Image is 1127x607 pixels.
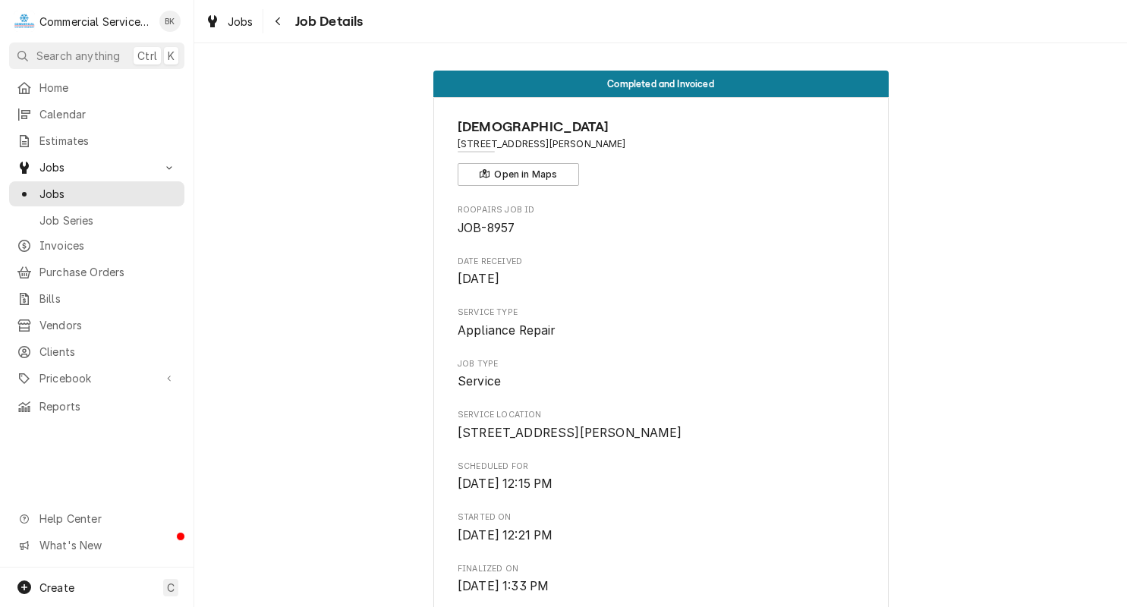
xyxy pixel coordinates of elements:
span: Job Type [458,358,864,370]
a: Purchase Orders [9,259,184,285]
a: Job Series [9,208,184,233]
div: Date Received [458,256,864,288]
span: Name [458,117,864,137]
a: Calendar [9,102,184,127]
span: Job Type [458,373,864,391]
span: Scheduled For [458,475,864,493]
a: Home [9,75,184,100]
span: [DATE] 12:15 PM [458,476,552,491]
div: Client Information [458,117,864,186]
div: Commercial Service Co.'s Avatar [14,11,35,32]
span: Service Location [458,424,864,442]
div: Roopairs Job ID [458,204,864,237]
div: C [14,11,35,32]
span: Service [458,374,501,388]
a: Go to Jobs [9,155,184,180]
button: Search anythingCtrlK [9,42,184,69]
span: Clients [39,344,177,360]
a: Estimates [9,128,184,153]
div: Status [433,71,889,97]
span: Calendar [39,106,177,122]
div: Scheduled For [458,461,864,493]
span: Pricebook [39,370,154,386]
span: Scheduled For [458,461,864,473]
span: Service Type [458,322,864,340]
span: Started On [458,511,864,524]
span: Create [39,581,74,594]
a: Reports [9,394,184,419]
span: Jobs [39,186,177,202]
span: Started On [458,527,864,545]
a: Jobs [199,9,260,34]
span: Reports [39,398,177,414]
div: Started On [458,511,864,544]
span: Invoices [39,237,177,253]
a: Bills [9,286,184,311]
span: [DATE] 12:21 PM [458,528,552,543]
span: Roopairs Job ID [458,219,864,237]
span: Help Center [39,511,175,527]
span: Purchase Orders [39,264,177,280]
span: Service Type [458,307,864,319]
span: Estimates [39,133,177,149]
span: Home [39,80,177,96]
div: Commercial Service Co. [39,14,151,30]
span: Search anything [36,48,120,64]
a: Invoices [9,233,184,258]
a: Go to Help Center [9,506,184,531]
button: Open in Maps [458,163,579,186]
div: Finalized On [458,563,864,596]
a: Vendors [9,313,184,338]
span: Appliance Repair [458,323,556,338]
div: BK [159,11,181,32]
span: Completed and Invoiced [607,79,714,89]
span: Jobs [39,159,154,175]
span: Finalized On [458,577,864,596]
a: Clients [9,339,184,364]
span: Roopairs Job ID [458,204,864,216]
span: Job Series [39,212,177,228]
div: Service Type [458,307,864,339]
span: Address [458,137,864,151]
a: Go to What's New [9,533,184,558]
span: Date Received [458,256,864,268]
span: [STREET_ADDRESS][PERSON_NAME] [458,426,682,440]
span: Vendors [39,317,177,333]
span: [DATE] 1:33 PM [458,579,549,593]
div: Brian Key's Avatar [159,11,181,32]
span: Job Details [291,11,364,32]
span: C [167,580,175,596]
span: Date Received [458,270,864,288]
span: What's New [39,537,175,553]
a: Go to Pricebook [9,366,184,391]
a: Jobs [9,181,184,206]
div: Service Location [458,409,864,442]
span: Bills [39,291,177,307]
span: Finalized On [458,563,864,575]
span: [DATE] [458,272,499,286]
span: K [168,48,175,64]
span: Ctrl [137,48,157,64]
span: Jobs [228,14,253,30]
span: JOB-8957 [458,221,515,235]
span: Service Location [458,409,864,421]
div: Job Type [458,358,864,391]
button: Navigate back [266,9,291,33]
